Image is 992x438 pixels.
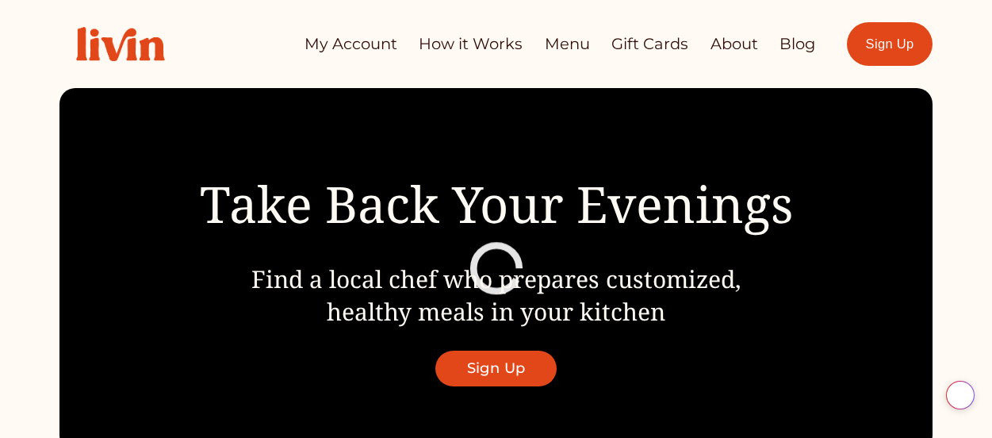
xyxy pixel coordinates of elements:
span: Find a local chef who prepares customized, healthy meals in your kitchen [251,263,741,328]
a: Menu [545,29,590,60]
span: Take Back Your Evenings [200,170,793,237]
img: Livin [59,10,182,79]
a: My Account [304,29,397,60]
a: Sign Up [435,351,557,386]
a: Blog [779,29,815,60]
a: How it Works [419,29,523,60]
a: Sign Up [847,22,933,66]
a: Gift Cards [611,29,688,60]
a: About [710,29,758,60]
